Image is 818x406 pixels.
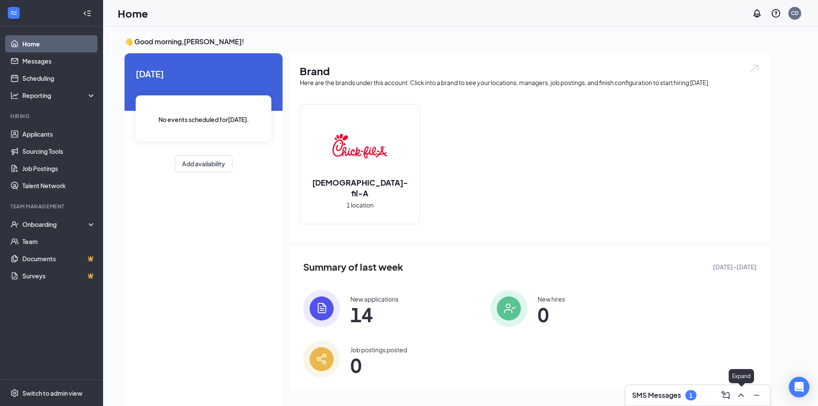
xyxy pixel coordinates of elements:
button: Minimize [750,388,763,402]
span: 14 [350,307,398,322]
span: 0 [350,357,407,373]
a: Talent Network [22,177,96,194]
div: Onboarding [22,220,88,229]
svg: QuestionInfo [771,8,781,18]
button: ChevronUp [734,388,748,402]
button: Add availability [175,155,232,172]
img: open.6027fd2a22e1237b5b06.svg [749,64,760,73]
svg: ComposeMessage [721,390,731,400]
svg: WorkstreamLogo [9,9,18,17]
svg: Collapse [83,9,91,18]
div: Reporting [22,91,96,100]
span: 0 [538,307,565,322]
svg: Settings [10,389,19,397]
a: Home [22,35,96,52]
img: icon [303,341,340,378]
div: New hires [538,295,565,303]
a: Scheduling [22,70,96,87]
h2: [DEMOGRAPHIC_DATA]-fil-A [300,177,420,198]
div: Job postings posted [350,345,407,354]
a: Applicants [22,125,96,143]
svg: Minimize [751,390,762,400]
svg: ChevronUp [736,390,746,400]
a: Sourcing Tools [22,143,96,160]
a: Team [22,233,96,250]
a: Messages [22,52,96,70]
svg: Notifications [752,8,762,18]
div: Open Intercom Messenger [789,377,809,397]
div: CD [791,9,799,17]
div: Switch to admin view [22,389,82,397]
span: [DATE] - [DATE] [713,262,757,272]
div: New applications [350,295,398,303]
img: Chick-fil-A [332,119,387,174]
span: Summary of last week [303,259,403,275]
a: SurveysCrown [22,267,96,284]
a: DocumentsCrown [22,250,96,267]
h1: Brand [300,64,760,78]
div: 1 [689,392,693,399]
img: icon [303,290,340,327]
svg: Analysis [10,91,19,100]
div: Hiring [10,113,94,120]
div: Here are the brands under this account. Click into a brand to see your locations, managers, job p... [300,78,760,87]
div: Team Management [10,203,94,210]
h3: SMS Messages [632,391,681,400]
span: No events scheduled for [DATE] . [158,115,249,124]
h3: 👋 Good morning, [PERSON_NAME] ! [125,37,770,46]
button: ComposeMessage [719,388,733,402]
h1: Home [118,6,148,21]
span: [DATE] [136,67,271,80]
div: Expand [729,369,754,383]
img: icon [490,290,527,327]
svg: UserCheck [10,220,19,229]
span: 1 location [347,200,374,210]
a: Job Postings [22,160,96,177]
